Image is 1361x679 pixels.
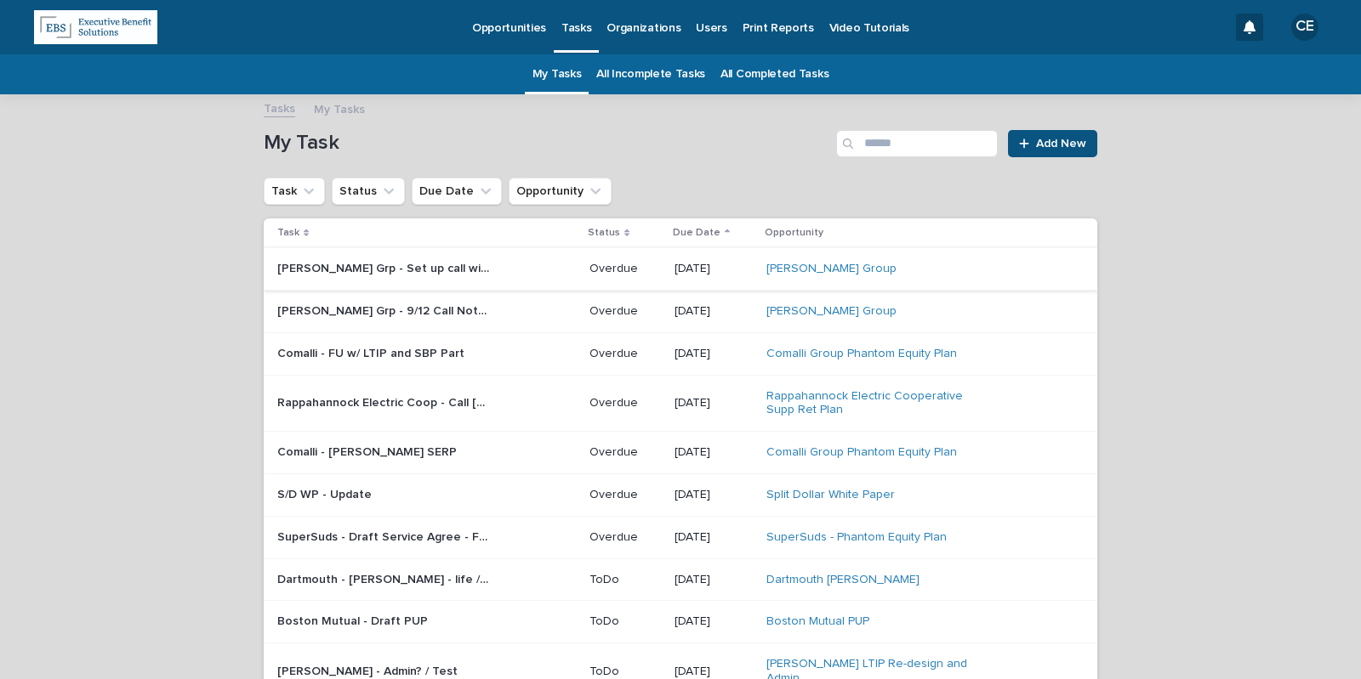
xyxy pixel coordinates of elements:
tr: S/D WP - UpdateS/D WP - Update Overdue[DATE]Split Dollar White Paper [264,473,1097,516]
p: Dartmouth - Dan Janzen - life / LTC analysis [277,569,493,587]
p: Overdue [589,262,661,276]
a: SuperSuds - Phantom Equity Plan [766,530,947,545]
a: Rappahannock Electric Cooperative Supp Ret Plan [766,389,979,418]
p: ToDo [589,573,661,587]
p: My Tasks [314,99,365,117]
tr: Dartmouth - [PERSON_NAME] - life / LTC analysisDartmouth - [PERSON_NAME] - life / LTC analysis To... [264,558,1097,601]
p: [DATE] [675,445,753,460]
p: Boston Mutual - Draft PUP [277,611,431,629]
tr: Comalli - [PERSON_NAME] SERPComalli - [PERSON_NAME] SERP Overdue[DATE]Comalli Group Phantom Equit... [264,432,1097,474]
p: Comalli - FU w/ LTIP and SBP Part [277,343,468,361]
button: Status [332,178,405,205]
p: Overdue [589,304,661,319]
p: Opportunity [765,224,823,242]
p: Overdue [589,488,661,502]
p: S/D WP - Update [277,484,375,502]
p: Due Date [673,224,720,242]
a: Split Dollar White Paper [766,488,895,502]
a: Tasks [264,98,295,117]
tr: [PERSON_NAME] Grp - Set up call with [PERSON_NAME] Re docs[PERSON_NAME] Grp - Set up call with [P... [264,248,1097,291]
p: Overdue [589,396,661,410]
p: Status [588,224,620,242]
p: [DATE] [675,262,753,276]
tr: Boston Mutual - Draft PUPBoston Mutual - Draft PUP ToDo[DATE]Boston Mutual PUP [264,601,1097,643]
a: Comalli Group Phantom Equity Plan [766,347,957,361]
a: All Completed Tasks [720,54,829,94]
p: ToDo [589,614,661,629]
button: Due Date [412,178,502,205]
h1: My Task [264,131,829,156]
p: [DATE] [675,396,753,410]
tr: Comalli - FU w/ LTIP and SBP PartComalli - FU w/ LTIP and SBP Part Overdue[DATE]Comalli Group Pha... [264,332,1097,375]
a: Boston Mutual PUP [766,614,869,629]
p: Overdue [589,445,661,460]
tr: [PERSON_NAME] Grp - 9/12 Call Notes / To Dos[PERSON_NAME] Grp - 9/12 Call Notes / To Dos Overdue[... [264,290,1097,332]
p: Rappahannock Electric Coop - Call Danielle [277,393,493,410]
p: [PERSON_NAME] Grp - 9/12 Call Notes / To Dos [277,301,493,319]
button: Task [264,178,325,205]
p: ToDo [589,665,661,679]
p: SuperSuds - Draft Service Agree - FU w/ RGS [277,527,493,545]
p: Task [277,224,299,242]
input: Search [836,130,998,157]
p: [DATE] [675,304,753,319]
a: My Tasks [532,54,582,94]
p: [DATE] [675,530,753,545]
tr: SuperSuds - Draft Service Agree - FU w/ RGSSuperSuds - Draft Service Agree - FU w/ RGS Overdue[DA... [264,516,1097,558]
a: [PERSON_NAME] Group [766,304,897,319]
img: kRBAWhqLSQ2DPCCnFJ2X [34,10,157,44]
p: [PERSON_NAME] - Admin? / Test [277,661,461,679]
div: CE [1291,14,1318,41]
tr: Rappahannock Electric Coop - Call [PERSON_NAME]Rappahannock Electric Coop - Call [PERSON_NAME] Ov... [264,375,1097,432]
a: All Incomplete Tasks [596,54,705,94]
p: Comalli - [PERSON_NAME] SERP [277,442,460,460]
p: [DATE] [675,347,753,361]
p: Overdue [589,347,661,361]
a: Dartmouth [PERSON_NAME] [766,573,920,587]
a: [PERSON_NAME] Group [766,262,897,276]
p: [DATE] [675,614,753,629]
button: Opportunity [509,178,612,205]
p: [DATE] [675,488,753,502]
span: Add New [1036,138,1086,150]
p: [DATE] [675,665,753,679]
a: Comalli Group Phantom Equity Plan [766,445,957,460]
p: [DATE] [675,573,753,587]
a: Add New [1008,130,1097,157]
p: Covan Grp - Set up call with Marie Re docs [277,258,493,276]
p: Overdue [589,530,661,545]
